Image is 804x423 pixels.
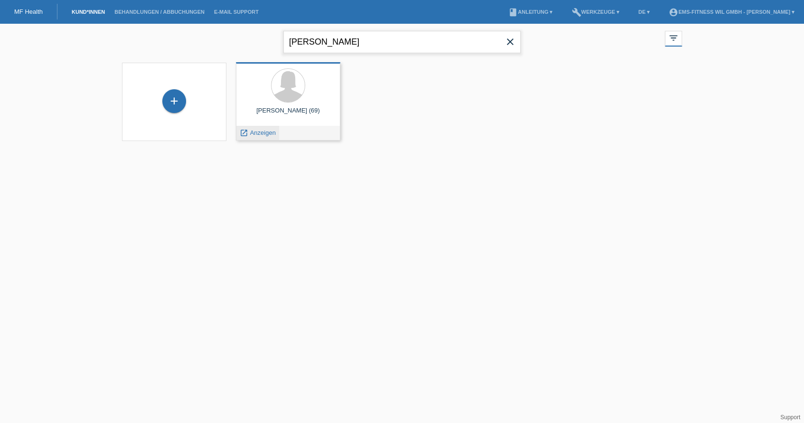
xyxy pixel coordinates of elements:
i: build [571,8,581,17]
input: Suche... [283,31,521,53]
i: book [508,8,518,17]
a: account_circleEMS-Fitness Wil GmbH - [PERSON_NAME] ▾ [664,9,799,15]
a: DE ▾ [634,9,654,15]
a: MF Health [14,8,43,15]
a: launch Anzeigen [240,129,276,136]
a: Kund*innen [67,9,110,15]
a: Support [780,414,800,421]
a: E-Mail Support [209,9,263,15]
i: filter_list [668,33,679,43]
div: Kund*in hinzufügen [163,93,186,109]
a: buildWerkzeuge ▾ [567,9,624,15]
i: launch [240,129,248,137]
i: account_circle [669,8,678,17]
a: bookAnleitung ▾ [504,9,557,15]
a: Behandlungen / Abbuchungen [110,9,209,15]
span: Anzeigen [250,129,276,136]
div: [PERSON_NAME] (69) [243,107,333,122]
i: close [505,36,516,47]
